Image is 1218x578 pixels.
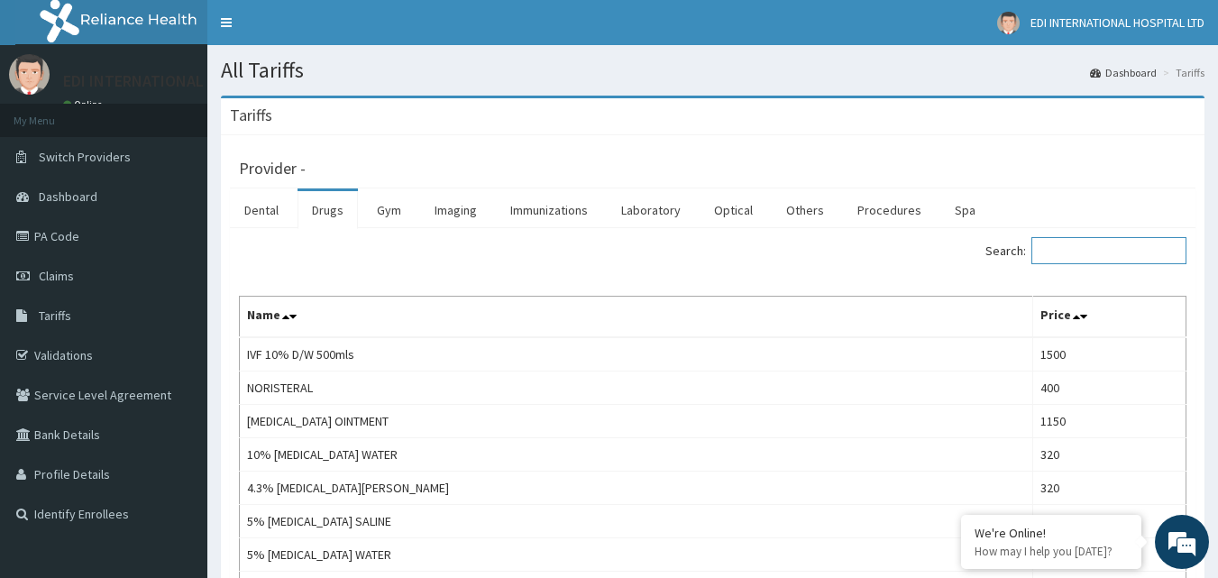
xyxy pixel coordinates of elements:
img: User Image [997,12,1020,34]
td: 5% [MEDICAL_DATA] WATER [240,538,1033,572]
a: Laboratory [607,191,695,229]
td: [MEDICAL_DATA] OINTMENT [240,405,1033,438]
td: 10% [MEDICAL_DATA] WATER [240,438,1033,472]
h3: Tariffs [230,107,272,124]
p: EDI INTERNATIONAL HOSPITAL LTD [63,73,307,89]
a: Gym [362,191,416,229]
a: Immunizations [496,191,602,229]
a: Spa [940,191,990,229]
li: Tariffs [1158,65,1204,80]
td: 320 [1033,472,1186,505]
a: Dental [230,191,293,229]
a: Online [63,98,106,111]
p: How may I help you today? [975,544,1128,559]
td: 320 [1033,438,1186,472]
td: IVF 10% D/W 500mls [240,337,1033,372]
a: Optical [700,191,767,229]
th: Name [240,297,1033,338]
span: EDI INTERNATIONAL HOSPITAL LTD [1030,14,1204,31]
td: 4.3% [MEDICAL_DATA][PERSON_NAME] [240,472,1033,505]
td: 5% [MEDICAL_DATA] SALINE [240,505,1033,538]
h1: All Tariffs [221,59,1204,82]
span: Dashboard [39,188,97,205]
td: 320 [1033,505,1186,538]
span: Switch Providers [39,149,131,165]
td: NORISTERAL [240,372,1033,405]
a: Procedures [843,191,936,229]
td: 1500 [1033,337,1186,372]
a: Drugs [298,191,358,229]
img: User Image [9,54,50,95]
input: Search: [1031,237,1186,264]
td: 400 [1033,372,1186,405]
a: Others [772,191,838,229]
h3: Provider - [239,161,306,177]
a: Dashboard [1090,65,1157,80]
th: Price [1033,297,1186,338]
a: Imaging [420,191,491,229]
label: Search: [985,237,1186,264]
div: We're Online! [975,525,1128,541]
span: Tariffs [39,307,71,324]
span: Claims [39,268,74,284]
td: 1150 [1033,405,1186,438]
